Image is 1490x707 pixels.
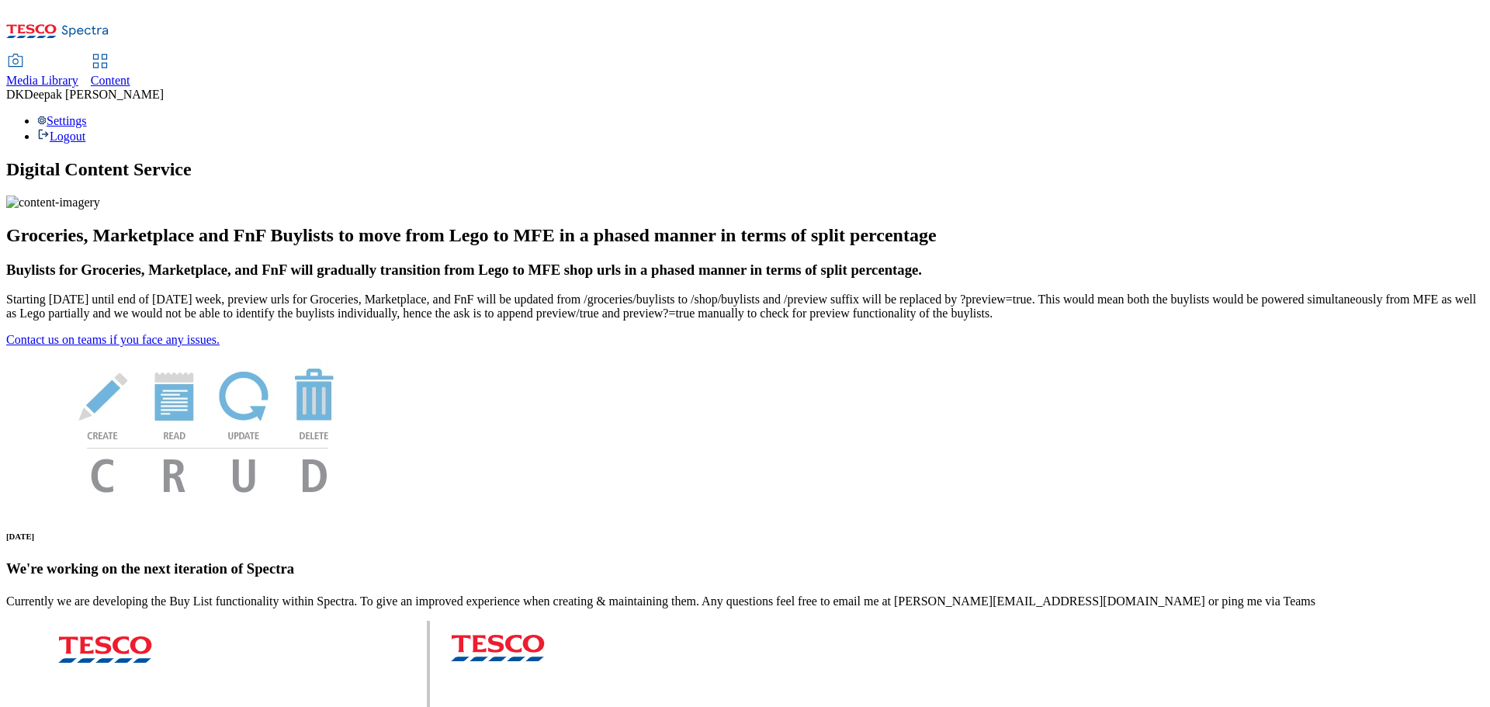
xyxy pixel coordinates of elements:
h3: We're working on the next iteration of Spectra [6,560,1484,577]
span: Media Library [6,74,78,87]
a: Settings [37,114,87,127]
img: content-imagery [6,196,100,210]
h1: Digital Content Service [6,159,1484,180]
h6: [DATE] [6,532,1484,541]
a: Content [91,55,130,88]
p: Currently we are developing the Buy List functionality within Spectra. To give an improved experi... [6,594,1484,608]
span: Deepak [PERSON_NAME] [24,88,164,101]
h3: Buylists for Groceries, Marketplace, and FnF will gradually transition from Lego to MFE shop urls... [6,262,1484,279]
a: Logout [37,130,85,143]
h2: Groceries, Marketplace and FnF Buylists to move from Lego to MFE in a phased manner in terms of s... [6,225,1484,246]
span: DK [6,88,24,101]
p: Starting [DATE] until end of [DATE] week, preview urls for Groceries, Marketplace, and FnF will b... [6,293,1484,321]
a: Media Library [6,55,78,88]
a: Contact us on teams if you face any issues. [6,333,220,346]
span: Content [91,74,130,87]
img: News Image [6,347,410,509]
